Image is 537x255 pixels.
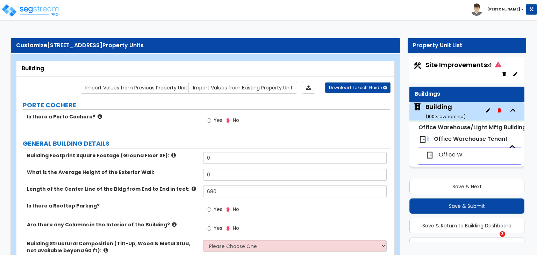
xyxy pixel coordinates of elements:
button: Download Takeoff Guide [325,82,391,93]
img: logo_pro_r.png [1,3,60,17]
img: door.png [418,135,427,144]
small: Office Warehouse/Light Mftg Building [418,123,526,131]
iframe: Intercom live chat [485,231,502,248]
i: click for more info! [98,114,102,119]
button: Save & Next [409,179,524,194]
b: [PERSON_NAME] [487,7,520,12]
span: No [233,225,239,232]
label: Is there a Rooftop Parking? [27,202,198,209]
label: What is the Average Height of the Exterior Wall: [27,169,198,176]
i: click for more info! [103,248,108,253]
label: Building Footprint Square Footage (Ground Floor SF): [27,152,198,159]
label: PORTE COCHERE [23,101,390,110]
label: GENERAL BUILDING DETAILS [23,139,390,148]
button: Save & Return to Building Dashboard [409,218,524,233]
i: click for more info! [192,186,196,191]
small: ( 100 % ownership) [425,113,466,120]
span: Office Warehouse Tenant [439,151,468,159]
input: Yes [207,225,211,232]
input: Yes [207,117,211,124]
label: Length of the Center Line of the Bldg from End to End in feet: [27,185,198,192]
span: 3 [500,231,505,237]
span: Yes [214,225,222,232]
label: Building Structural Composition (Tilt-Up, Wood & Metal Stud, not available beyond 60 ft): [27,240,198,254]
i: click for more info! [172,222,177,227]
span: [STREET_ADDRESS] [47,41,102,49]
input: Yes [207,206,211,213]
img: Construction.png [413,61,422,70]
span: Download Takeoff Guide [329,85,382,90]
div: Customize Property Units [16,42,395,50]
div: Building [22,65,389,73]
span: No [233,117,239,124]
a: Import the dynamic attributes value through Excel sheet [302,82,315,94]
a: Import the dynamic attribute values from previous properties. [81,82,192,94]
label: Is there a Porte Cochere? [27,113,198,120]
button: Save & Submit [409,198,524,214]
div: Buildings [415,90,519,98]
span: 1 [427,135,429,143]
img: avatar.png [471,3,483,16]
span: Site Improvements [425,60,501,69]
small: x1 [487,61,492,69]
span: Building [413,102,466,120]
i: click for more info! [171,153,176,158]
span: Yes [214,206,222,213]
div: Building [425,102,466,120]
input: No [226,117,230,124]
span: Yes [214,117,222,124]
label: Are there any Columns in the Interior of the Building? [27,221,198,228]
button: Advanced [409,238,524,253]
span: Office Warehouse Tenant [434,135,508,143]
img: door.png [425,151,434,159]
a: Import the dynamic attribute values from existing properties. [188,82,297,94]
input: No [226,225,230,232]
input: No [226,206,230,213]
span: No [233,206,239,213]
img: building.svg [413,102,422,111]
div: Property Unit List [413,42,521,50]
